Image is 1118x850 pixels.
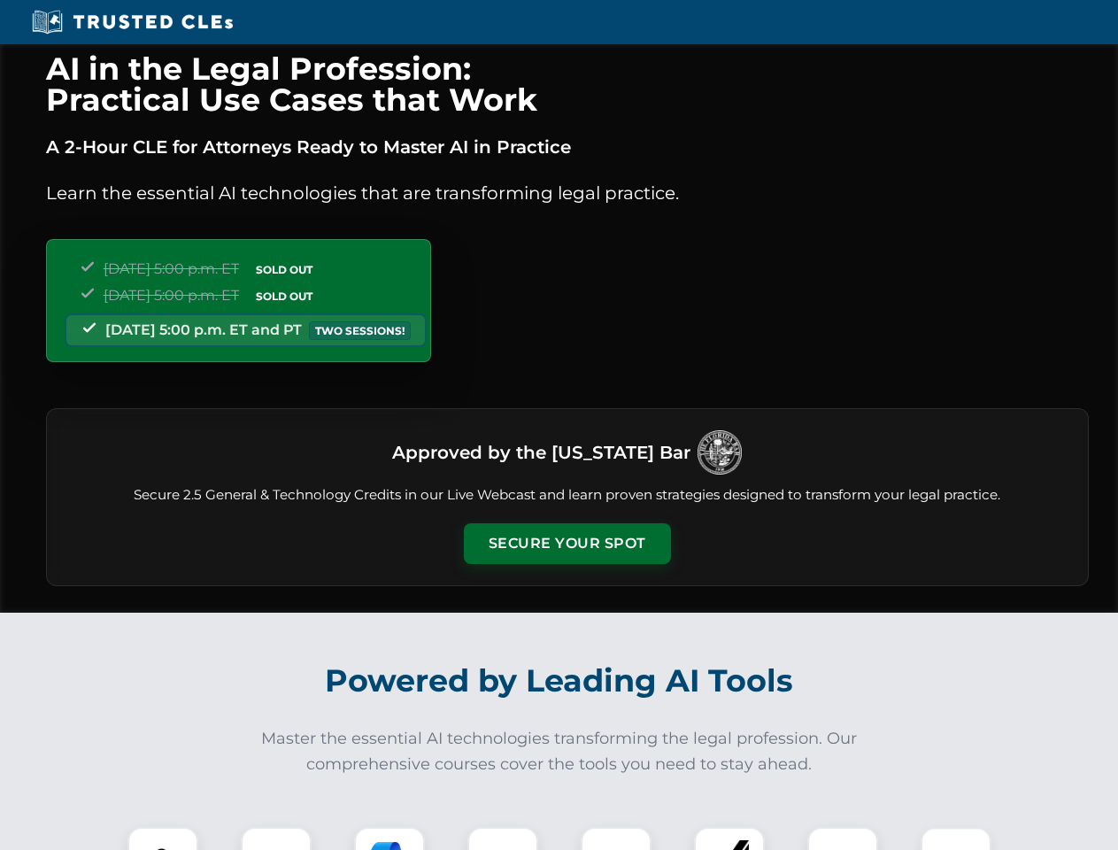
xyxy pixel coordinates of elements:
h3: Approved by the [US_STATE] Bar [392,437,690,468]
button: Secure Your Spot [464,523,671,564]
p: Secure 2.5 General & Technology Credits in our Live Webcast and learn proven strategies designed ... [68,485,1067,506]
p: A 2-Hour CLE for Attorneys Ready to Master AI in Practice [46,133,1089,161]
p: Master the essential AI technologies transforming the legal profession. Our comprehensive courses... [250,726,869,777]
span: SOLD OUT [250,260,319,279]
span: [DATE] 5:00 p.m. ET [104,260,239,277]
img: Trusted CLEs [27,9,238,35]
h1: AI in the Legal Profession: Practical Use Cases that Work [46,53,1089,115]
img: Logo [698,430,742,475]
h2: Powered by Leading AI Tools [69,650,1050,712]
span: SOLD OUT [250,287,319,305]
p: Learn the essential AI technologies that are transforming legal practice. [46,179,1089,207]
span: [DATE] 5:00 p.m. ET [104,287,239,304]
